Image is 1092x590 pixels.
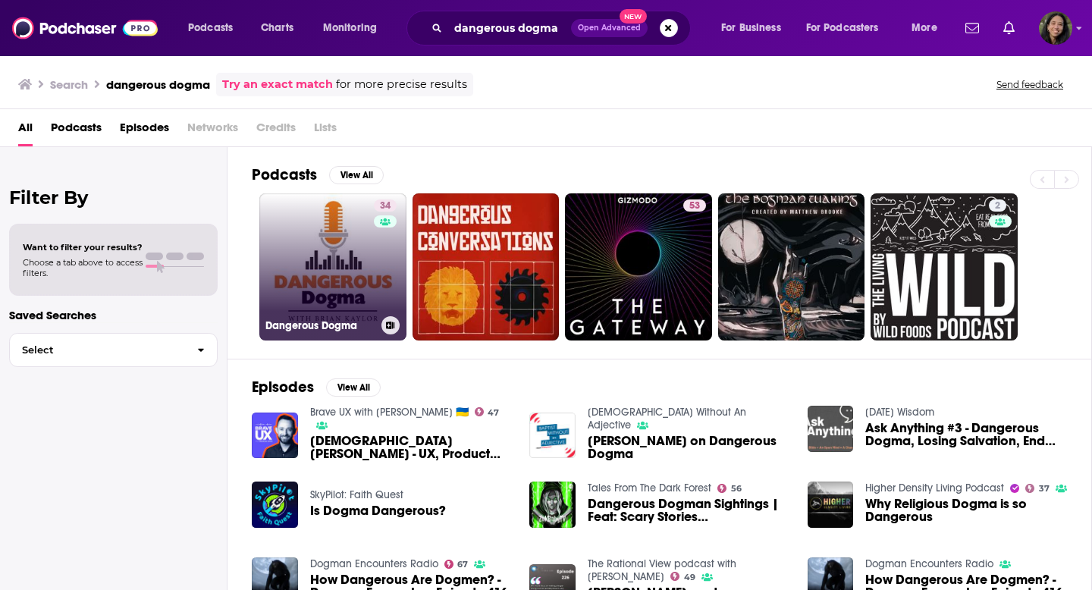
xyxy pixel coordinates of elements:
[326,378,381,397] button: View All
[620,9,647,24] span: New
[721,17,781,39] span: For Business
[380,199,391,214] span: 34
[265,319,375,332] h3: Dangerous Dogma
[1025,484,1050,493] a: 37
[475,407,500,416] a: 47
[529,413,576,459] img: Laura Levens on Dangerous Dogma
[992,78,1068,91] button: Send feedback
[901,16,956,40] button: open menu
[23,257,143,278] span: Choose a tab above to access filters.
[9,333,218,367] button: Select
[177,16,253,40] button: open menu
[252,482,298,528] img: Is Dogma Dangerous?
[683,199,706,212] a: 53
[9,187,218,209] h2: Filter By
[310,504,446,517] a: Is Dogma Dangerous?
[1039,11,1072,45] button: Show profile menu
[711,16,800,40] button: open menu
[588,435,789,460] span: [PERSON_NAME] on Dangerous Dogma
[312,16,397,40] button: open menu
[588,482,711,494] a: Tales From The Dark Forest
[457,561,468,568] span: 67
[588,557,736,583] a: The Rational View podcast with Dr. Al Scott
[865,422,1067,447] a: Ask Anything #3 - Dangerous Dogma, Losing Salvation, End Times, & IVF
[444,560,469,569] a: 67
[689,199,700,214] span: 53
[187,115,238,146] span: Networks
[421,11,705,46] div: Search podcasts, credits, & more...
[188,17,233,39] span: Podcasts
[684,574,695,581] span: 49
[796,16,901,40] button: open menu
[323,17,377,39] span: Monitoring
[310,557,438,570] a: Dogman Encounters Radio
[578,24,641,32] span: Open Advanced
[448,16,571,40] input: Search podcasts, credits, & more...
[865,557,993,570] a: Dogman Encounters Radio
[23,242,143,253] span: Want to filter your results?
[565,193,712,341] a: 53
[865,482,1004,494] a: Higher Density Living Podcast
[259,193,406,341] a: 34Dangerous Dogma
[571,19,648,37] button: Open AdvancedNew
[314,115,337,146] span: Lists
[808,482,854,528] img: Why Religious Dogma is so Dangerous
[871,193,1018,341] a: 2
[806,17,879,39] span: For Podcasters
[12,14,158,42] img: Podchaser - Follow, Share and Rate Podcasts
[9,308,218,322] p: Saved Searches
[310,435,512,460] a: Christian Crumlish - UX, Product Management and Dangerous Dogma
[51,115,102,146] a: Podcasts
[256,115,296,146] span: Credits
[488,410,499,416] span: 47
[120,115,169,146] a: Episodes
[670,572,695,581] a: 49
[717,484,742,493] a: 56
[731,485,742,492] span: 56
[865,497,1067,523] a: Why Religious Dogma is so Dangerous
[310,435,512,460] span: [DEMOGRAPHIC_DATA][PERSON_NAME] - UX, Product Management and Dangerous Dogma
[865,406,934,419] a: Sunday Wisdom
[310,406,469,419] a: Brave UX with Brendan Jarvis 🇺🇦
[912,17,937,39] span: More
[808,406,854,452] img: Ask Anything #3 - Dangerous Dogma, Losing Salvation, End Times, & IVF
[310,488,403,501] a: SkyPilot: Faith Quest
[336,76,467,93] span: for more precise results
[588,497,789,523] a: Dangerous Dogman Sightings | Feat: Scary Stories NYC
[252,378,314,397] h2: Episodes
[989,199,1006,212] a: 2
[329,166,384,184] button: View All
[588,435,789,460] a: Laura Levens on Dangerous Dogma
[252,413,298,459] img: Christian Crumlish - UX, Product Management and Dangerous Dogma
[251,16,303,40] a: Charts
[106,77,210,92] h3: dangerous dogma
[959,15,985,41] a: Show notifications dropdown
[995,199,1000,214] span: 2
[997,15,1021,41] a: Show notifications dropdown
[588,497,789,523] span: Dangerous Dogman Sightings | Feat: Scary Stories [GEOGRAPHIC_DATA]
[18,115,33,146] span: All
[374,199,397,212] a: 34
[588,406,746,432] a: Baptist Without An Adjective
[261,17,293,39] span: Charts
[1039,11,1072,45] span: Logged in as BroadleafBooks2
[252,165,317,184] h2: Podcasts
[529,482,576,528] img: Dangerous Dogman Sightings | Feat: Scary Stories NYC
[222,76,333,93] a: Try an exact match
[50,77,88,92] h3: Search
[252,165,384,184] a: PodcastsView All
[1039,485,1050,492] span: 37
[252,378,381,397] a: EpisodesView All
[10,345,185,355] span: Select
